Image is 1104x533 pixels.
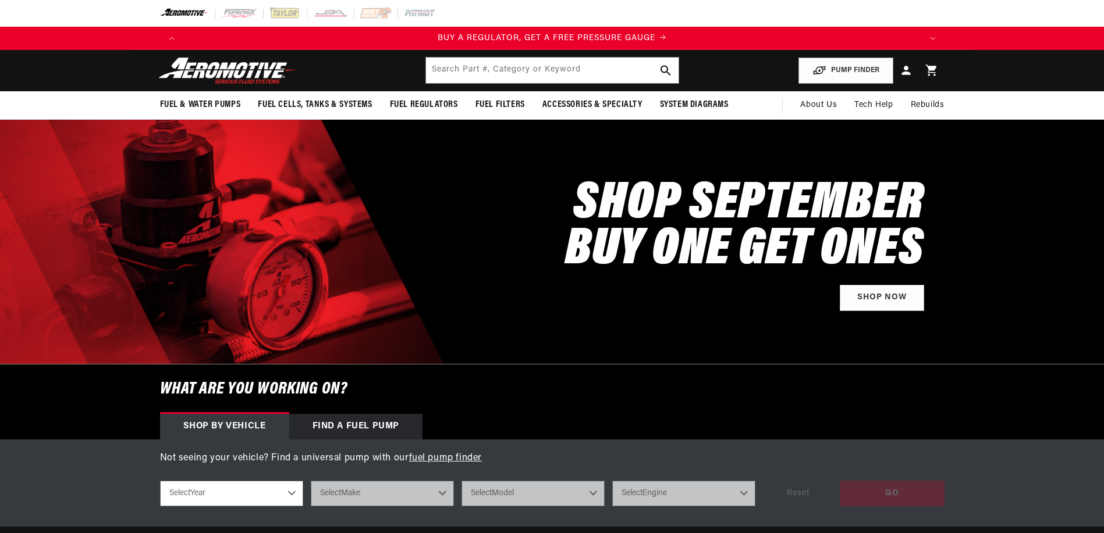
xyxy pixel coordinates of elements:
[151,91,250,119] summary: Fuel & Water Pumps
[800,101,837,109] span: About Us
[565,182,924,274] h2: SHOP SEPTEMBER BUY ONE GET ONES
[183,32,921,45] div: Announcement
[249,91,381,119] summary: Fuel Cells, Tanks & Systems
[846,91,901,119] summary: Tech Help
[289,414,423,439] div: Find a Fuel Pump
[160,451,945,466] p: Not seeing your vehicle? Find a universal pump with our
[840,285,924,311] a: Shop Now
[381,91,467,119] summary: Fuel Regulators
[160,99,241,111] span: Fuel & Water Pumps
[651,91,737,119] summary: System Diagrams
[462,481,605,506] select: Model
[258,99,372,111] span: Fuel Cells, Tanks & Systems
[426,58,679,83] input: Search by Part Number, Category or Keyword
[438,34,655,42] span: BUY A REGULATOR, GET A FREE PRESSURE GAUGE
[390,99,458,111] span: Fuel Regulators
[160,414,289,439] div: Shop by vehicle
[612,481,755,506] select: Engine
[854,99,893,112] span: Tech Help
[160,481,303,506] select: Year
[653,58,679,83] button: search button
[131,27,974,50] slideshow-component: Translation missing: en.sections.announcements.announcement_bar
[409,453,482,463] a: fuel pump finder
[921,27,945,50] button: Translation missing: en.sections.announcements.next_announcement
[475,99,525,111] span: Fuel Filters
[155,57,301,84] img: Aeromotive
[183,32,921,45] div: 1 of 4
[798,58,893,84] button: PUMP FINDER
[311,481,454,506] select: Make
[660,99,729,111] span: System Diagrams
[467,91,534,119] summary: Fuel Filters
[542,99,642,111] span: Accessories & Specialty
[534,91,651,119] summary: Accessories & Specialty
[911,99,945,112] span: Rebuilds
[791,91,846,119] a: About Us
[131,364,974,414] h6: What are you working on?
[902,91,953,119] summary: Rebuilds
[183,32,921,45] a: BUY A REGULATOR, GET A FREE PRESSURE GAUGE
[160,27,183,50] button: Translation missing: en.sections.announcements.previous_announcement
